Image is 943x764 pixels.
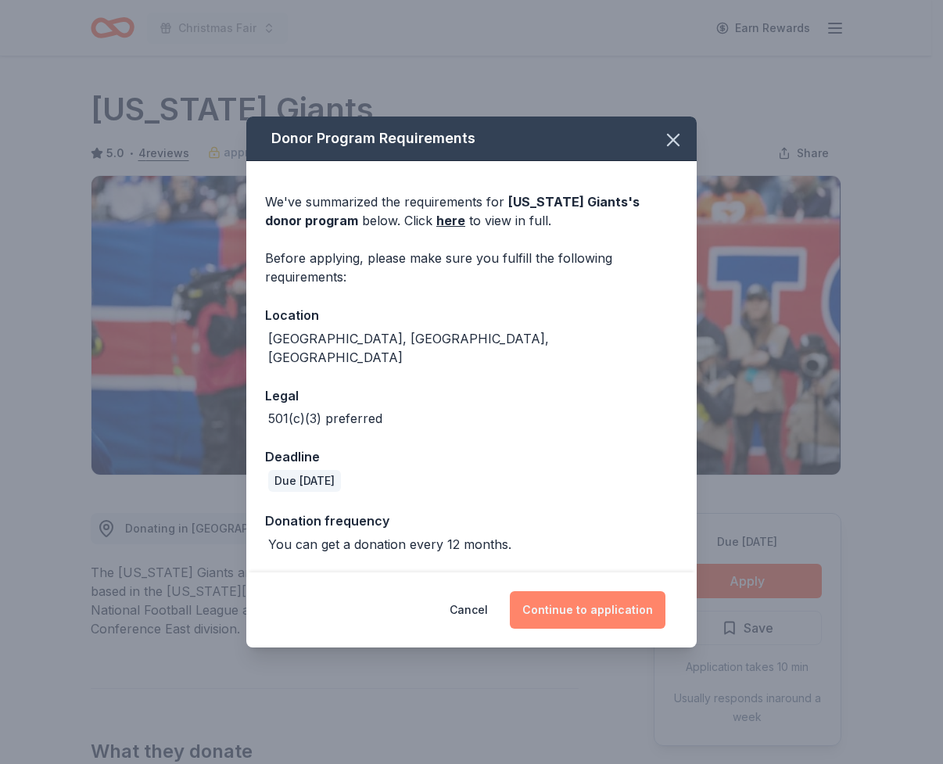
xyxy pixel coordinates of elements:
div: 501(c)(3) preferred [268,409,382,428]
a: here [436,211,465,230]
div: [GEOGRAPHIC_DATA], [GEOGRAPHIC_DATA], [GEOGRAPHIC_DATA] [268,329,678,367]
div: Due [DATE] [268,470,341,492]
div: Legal [265,386,678,406]
div: Donor Program Requirements [246,117,697,161]
button: Continue to application [510,591,665,629]
div: Deadline [265,447,678,467]
div: You can get a donation every 12 months. [268,535,511,554]
div: Before applying, please make sure you fulfill the following requirements: [265,249,678,286]
div: Donation frequency [265,511,678,531]
div: Location [265,305,678,325]
button: Cancel [450,591,488,629]
div: We've summarized the requirements for below. Click to view in full. [265,192,678,230]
